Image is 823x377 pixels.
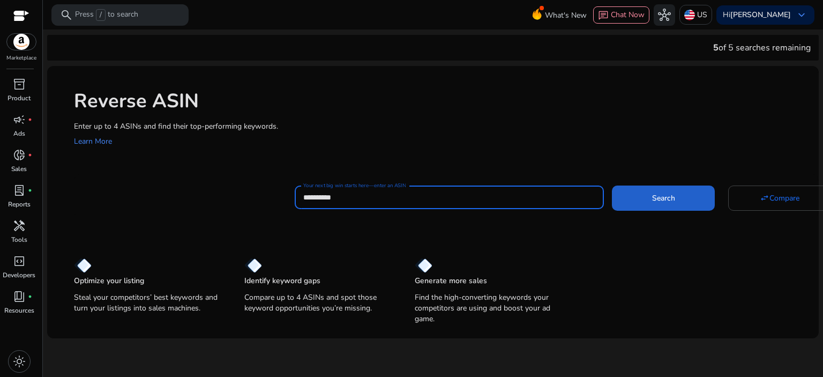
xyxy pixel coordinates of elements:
img: diamond.svg [415,258,432,273]
span: campaign [13,113,26,126]
p: Identify keyword gaps [244,276,320,286]
button: Search [612,186,715,210]
img: diamond.svg [244,258,262,273]
p: Marketplace [6,54,36,62]
span: fiber_manual_record [28,188,32,193]
img: diamond.svg [74,258,92,273]
span: code_blocks [13,255,26,268]
p: Compare up to 4 ASINs and spot those keyword opportunities you’re missing. [244,292,393,314]
span: 5 [713,42,719,54]
p: Hi [723,11,791,19]
span: / [96,9,106,21]
p: Find the high-converting keywords your competitors are using and boost your ad game. [415,292,564,324]
p: Resources [4,306,34,315]
p: Developers [3,270,35,280]
span: donut_small [13,149,26,161]
mat-icon: swap_horiz [760,193,769,203]
p: US [697,5,707,24]
span: light_mode [13,355,26,368]
b: [PERSON_NAME] [730,10,791,20]
p: Reports [8,199,31,209]
p: Optimize your listing [74,276,144,286]
p: Press to search [75,9,138,21]
button: chatChat Now [593,6,649,24]
p: Enter up to 4 ASINs and find their top-performing keywords. [74,121,808,132]
a: Learn More [74,136,112,146]
span: hub [658,9,671,21]
span: Search [652,193,675,204]
span: Chat Now [611,10,645,20]
span: lab_profile [13,184,26,197]
span: What's New [545,6,587,25]
p: Tools [11,235,27,245]
span: Compare [769,193,799,204]
p: Steal your competitors’ best keywords and turn your listings into sales machines. [74,292,223,314]
span: inventory_2 [13,78,26,91]
p: Sales [11,164,27,174]
span: handyman [13,219,26,232]
p: Generate more sales [415,276,487,286]
span: fiber_manual_record [28,153,32,157]
p: Product [8,93,31,103]
mat-label: Your next big win starts here—enter an ASIN [303,182,406,189]
button: hub [654,4,675,26]
span: search [60,9,73,21]
span: book_4 [13,290,26,303]
span: fiber_manual_record [28,294,32,299]
span: fiber_manual_record [28,117,32,122]
img: us.svg [684,10,695,20]
span: keyboard_arrow_down [795,9,808,21]
span: chat [598,10,609,21]
div: of 5 searches remaining [713,41,811,54]
img: amazon.svg [7,34,36,50]
h1: Reverse ASIN [74,90,808,113]
p: Ads [13,129,25,138]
